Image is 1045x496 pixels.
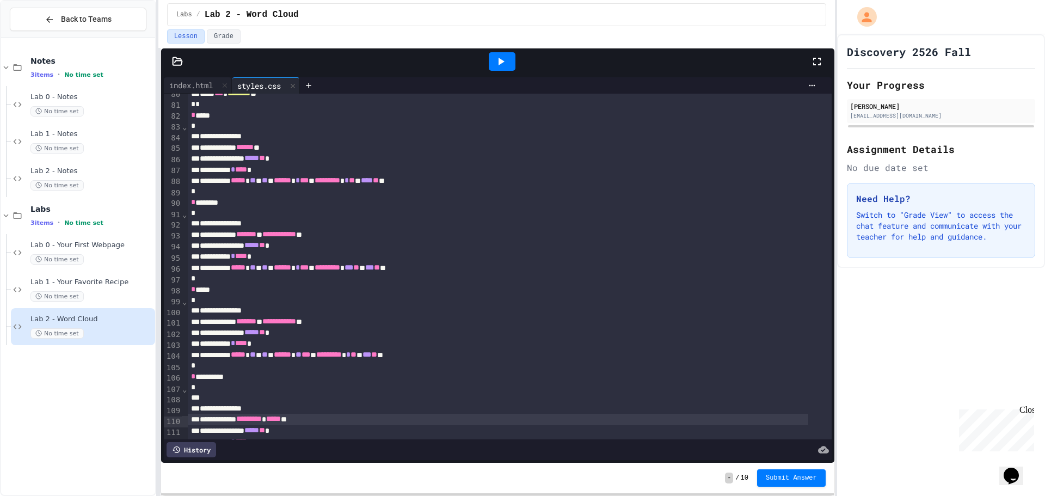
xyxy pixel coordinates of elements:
div: 92 [164,220,182,231]
span: No time set [64,71,103,78]
div: 101 [164,318,182,329]
div: 111 [164,427,182,438]
div: My Account [846,4,880,29]
span: - [725,473,733,483]
span: No time set [30,143,84,154]
h1: Discovery 2526 Fall [847,44,971,59]
button: Submit Answer [757,469,826,487]
div: 109 [164,406,182,417]
span: No time set [30,254,84,265]
span: Back to Teams [61,14,112,25]
div: History [167,442,216,457]
h3: Need Help? [856,192,1026,205]
span: Lab 2 - Word Cloud [30,315,153,324]
div: 95 [164,253,182,264]
div: 104 [164,351,182,362]
div: 107 [164,384,182,395]
button: Back to Teams [10,8,146,31]
span: 10 [741,474,748,482]
div: 106 [164,373,182,384]
iframe: chat widget [999,452,1034,485]
div: 108 [164,395,182,406]
span: No time set [30,180,84,191]
span: 3 items [30,219,53,226]
span: Labs [176,10,192,19]
span: Lab 0 - Notes [30,93,153,102]
div: 110 [164,417,182,427]
span: Lab 1 - Notes [30,130,153,139]
div: [PERSON_NAME] [850,101,1032,111]
h2: Assignment Details [847,142,1035,157]
span: No time set [30,106,84,117]
div: styles.css [232,77,300,94]
span: Labs [30,204,153,214]
div: 88 [164,176,182,187]
div: styles.css [232,80,286,91]
span: 3 items [30,71,53,78]
div: 83 [164,122,182,133]
div: 96 [164,264,182,275]
div: No due date set [847,161,1035,174]
p: Switch to "Grade View" to access the chat feature and communicate with your teacher for help and ... [856,210,1026,242]
span: / [735,474,739,482]
span: Lab 2 - Notes [30,167,153,176]
div: 82 [164,111,182,122]
div: 102 [164,329,182,340]
div: 94 [164,242,182,253]
div: 86 [164,155,182,166]
span: Fold line [182,297,187,306]
span: Fold line [182,123,187,131]
div: 98 [164,286,182,297]
span: Lab 2 - Word Cloud [205,8,299,21]
div: 112 [164,438,182,449]
div: 90 [164,198,182,209]
span: / [196,10,200,19]
h2: Your Progress [847,77,1035,93]
div: 81 [164,100,182,111]
div: 87 [164,166,182,176]
div: index.html [164,79,218,91]
button: Lesson [167,29,205,44]
div: 93 [164,231,182,242]
span: Lab 0 - Your First Webpage [30,241,153,250]
div: 97 [164,275,182,286]
div: 91 [164,210,182,221]
span: • [58,218,60,227]
div: [EMAIL_ADDRESS][DOMAIN_NAME] [850,112,1032,120]
span: Lab 1 - Your Favorite Recipe [30,278,153,287]
span: Submit Answer [766,474,817,482]
div: 100 [164,308,182,319]
div: 105 [164,363,182,373]
span: No time set [30,328,84,339]
span: No time set [64,219,103,226]
iframe: chat widget [955,405,1034,451]
span: • [58,70,60,79]
span: Notes [30,56,153,66]
div: 89 [164,188,182,199]
span: Fold line [182,385,187,394]
button: Grade [207,29,241,44]
div: 80 [164,89,182,100]
div: 84 [164,133,182,144]
div: index.html [164,77,232,94]
div: Chat with us now!Close [4,4,75,69]
span: No time set [30,291,84,302]
span: Fold line [182,210,187,219]
div: 85 [164,143,182,154]
div: 103 [164,340,182,351]
div: 99 [164,297,182,308]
